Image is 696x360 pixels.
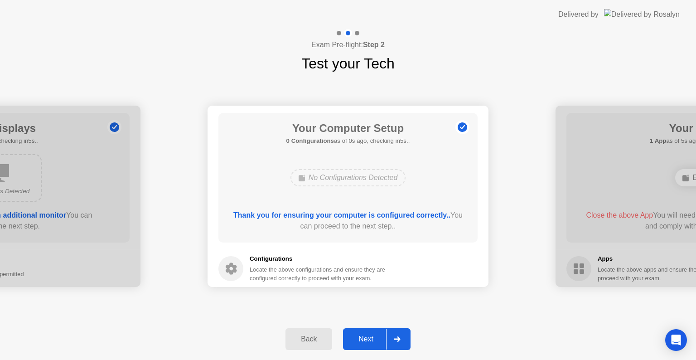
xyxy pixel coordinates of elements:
div: Delivered by [558,9,599,20]
h5: as of 0s ago, checking in5s.. [286,136,410,146]
div: Locate the above configurations and ensure they are configured correctly to proceed with your exam. [250,265,387,282]
img: Delivered by Rosalyn [604,9,680,19]
b: Thank you for ensuring your computer is configured correctly.. [233,211,450,219]
div: You can proceed to the next step.. [232,210,465,232]
div: Open Intercom Messenger [665,329,687,351]
b: 0 Configurations [286,137,334,144]
h5: Configurations [250,254,387,263]
h4: Exam Pre-flight: [311,39,385,50]
button: Back [285,328,332,350]
b: Step 2 [363,41,385,49]
button: Next [343,328,411,350]
div: Next [346,335,386,343]
h1: Test your Tech [301,53,395,74]
div: No Configurations Detected [290,169,406,186]
h1: Your Computer Setup [286,120,410,136]
div: Back [288,335,329,343]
